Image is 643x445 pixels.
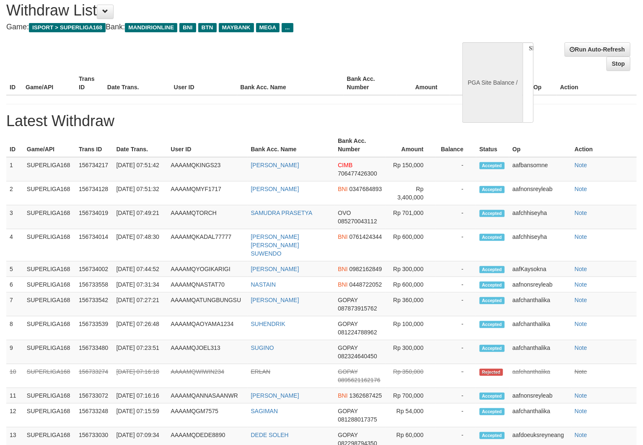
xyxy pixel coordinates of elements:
td: 2 [6,181,23,205]
span: OVO [338,210,351,216]
a: [PERSON_NAME] [251,392,299,399]
span: MAYBANK [219,23,254,32]
a: Note [575,210,587,216]
span: BNI [338,266,347,272]
th: Op [530,71,557,95]
td: - [436,157,476,181]
span: ISPORT > SUPERLIGA168 [29,23,106,32]
td: [DATE] 07:16:16 [113,388,168,404]
td: 12 [6,404,23,427]
span: Accepted [480,282,505,289]
td: [DATE] 07:48:30 [113,229,168,261]
div: PGA Site Balance / [462,42,523,123]
span: 087873915762 [338,305,377,312]
td: 156733248 [75,404,113,427]
th: Status [476,133,509,157]
a: [PERSON_NAME] [PERSON_NAME] SUWENDO [251,233,299,257]
a: SAGIMAN [251,408,278,414]
td: 156734002 [75,261,113,277]
span: Accepted [480,297,505,304]
td: - [436,181,476,205]
span: Accepted [480,186,505,193]
td: 6 [6,277,23,292]
td: 156733558 [75,277,113,292]
td: AAAAMQGM7575 [167,404,247,427]
h4: Game: Bank: [6,23,420,31]
td: aafnonsreyleab [509,388,571,404]
td: SUPERLIGA168 [23,404,75,427]
td: AAAAMQWIWIN234 [167,364,247,388]
td: SUPERLIGA168 [23,261,75,277]
a: Note [575,162,587,168]
a: Note [575,432,587,438]
span: Accepted [480,393,505,400]
td: aafnonsreyleab [509,181,571,205]
th: User ID [171,71,237,95]
span: 085270043112 [338,218,377,225]
span: BNI [338,186,347,192]
td: SUPERLIGA168 [23,181,75,205]
td: SUPERLIGA168 [23,205,75,229]
td: 156734217 [75,157,113,181]
td: SUPERLIGA168 [23,229,75,261]
td: Rp 54,000 [386,404,436,427]
a: SAMUDRA PRASETYA [251,210,312,216]
td: AAAAMQJOEL313 [167,340,247,364]
td: 10 [6,364,23,388]
th: Amount [386,133,436,157]
td: aafchanthalika [509,292,571,316]
h1: Withdraw List [6,2,420,19]
a: SUGINO [251,344,274,351]
td: [DATE] 07:26:48 [113,316,168,340]
th: ID [6,71,22,95]
td: 1 [6,157,23,181]
td: aafnonsreyleab [509,277,571,292]
td: aafchanthalika [509,404,571,427]
span: BNI [338,392,347,399]
td: 156733274 [75,364,113,388]
th: Trans ID [75,71,104,95]
a: ERLAN [251,368,270,375]
td: AAAAMQKINGS23 [167,157,247,181]
td: Rp 700,000 [386,388,436,404]
td: - [436,205,476,229]
span: GOPAY [338,297,358,303]
td: AAAAMQATUNGBUNGSU [167,292,247,316]
td: Rp 150,000 [386,157,436,181]
td: [DATE] 07:44:52 [113,261,168,277]
td: AAAAMQKADAL77777 [167,229,247,261]
td: SUPERLIGA168 [23,157,75,181]
td: - [436,229,476,261]
th: Bank Acc. Number [334,133,386,157]
span: 081224788962 [338,329,377,336]
span: BNI [179,23,196,32]
span: 1362687425 [349,392,382,399]
th: Bank Acc. Name [237,71,344,95]
a: Note [575,297,587,303]
span: Accepted [480,321,505,328]
a: Note [575,321,587,327]
span: ... [282,23,293,32]
td: Rp 600,000 [386,229,436,261]
td: aafKaysokna [509,261,571,277]
a: Note [575,392,587,399]
span: 0895621162176 [338,377,380,383]
a: [PERSON_NAME] [251,297,299,303]
td: aafchanthalika [509,316,571,340]
td: 11 [6,388,23,404]
th: Balance [450,71,499,95]
th: Amount [397,71,450,95]
td: - [436,364,476,388]
td: 9 [6,340,23,364]
th: Action [557,71,637,95]
a: Note [575,233,587,240]
td: 156733542 [75,292,113,316]
span: 0347684893 [349,186,382,192]
span: BNI [338,233,347,240]
td: Rp 300,000 [386,261,436,277]
td: - [436,292,476,316]
span: 706477426300 [338,170,377,177]
td: Rp 701,000 [386,205,436,229]
span: GOPAY [338,321,358,327]
td: aafbansomne [509,157,571,181]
